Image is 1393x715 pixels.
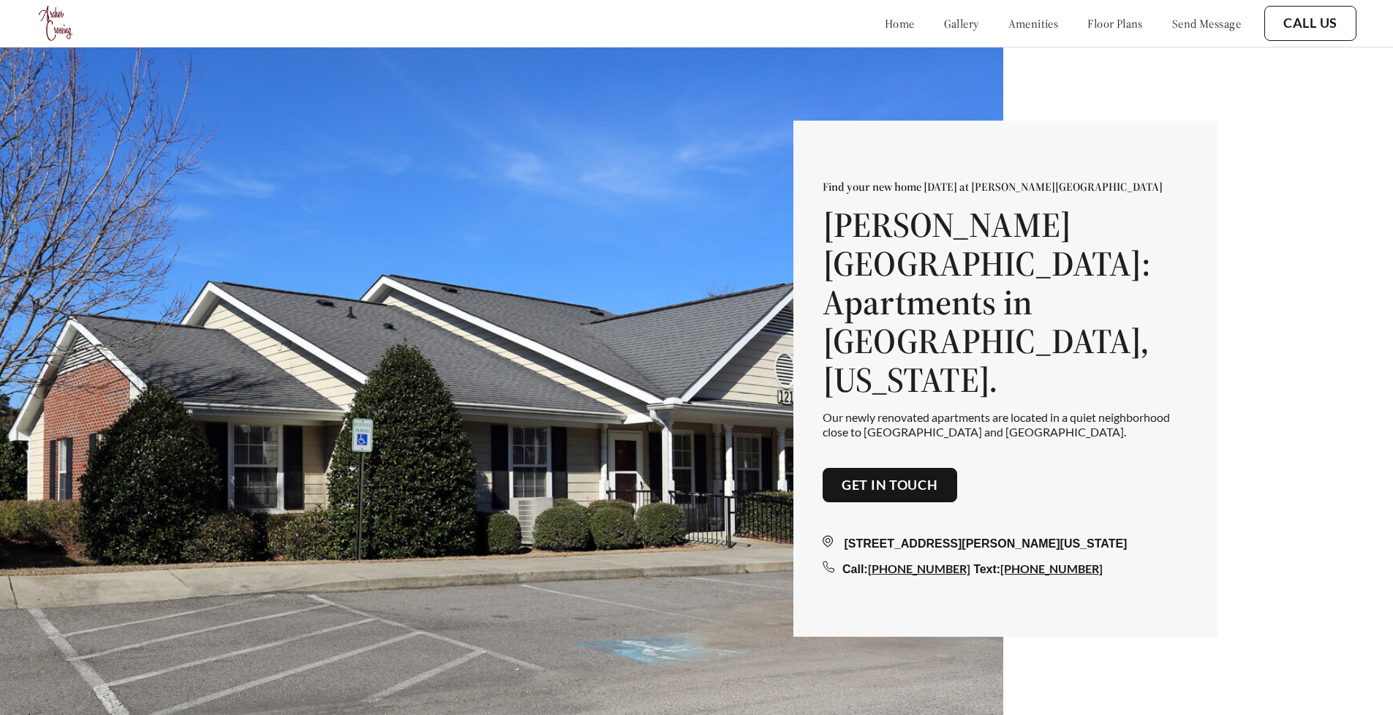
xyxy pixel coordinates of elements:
span: Call: [842,563,868,575]
a: [PHONE_NUMBER] [868,561,970,575]
div: [STREET_ADDRESS][PERSON_NAME][US_STATE] [823,535,1188,553]
img: logo.png [37,4,76,43]
a: amenities [1008,16,1059,31]
a: Call Us [1283,15,1337,31]
p: Find your new home [DATE] at [PERSON_NAME][GEOGRAPHIC_DATA] [823,179,1188,194]
a: floor plans [1087,16,1143,31]
span: Text: [973,563,1000,575]
button: Call Us [1264,6,1356,41]
button: Get in touch [823,468,957,503]
a: home [885,16,915,31]
a: send message [1172,16,1241,31]
a: gallery [944,16,979,31]
p: Our newly renovated apartments are located in a quiet neighborhood close to [GEOGRAPHIC_DATA] and... [823,410,1188,438]
h1: [PERSON_NAME][GEOGRAPHIC_DATA]: Apartments in [GEOGRAPHIC_DATA], [US_STATE]. [823,205,1188,398]
a: [PHONE_NUMBER] [1000,561,1103,575]
a: Get in touch [842,477,938,493]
